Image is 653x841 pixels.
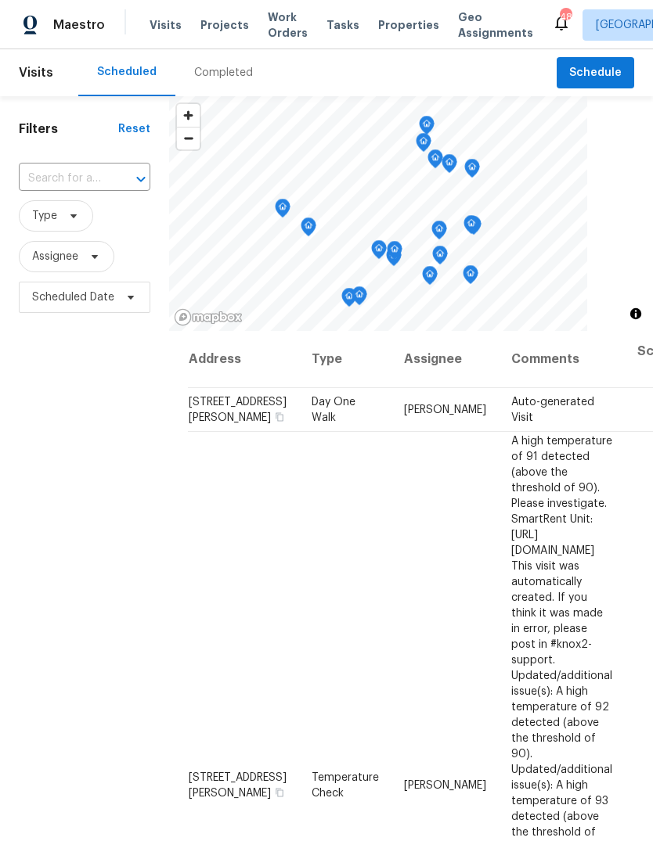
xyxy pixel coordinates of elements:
[275,199,290,223] div: Map marker
[188,331,299,388] th: Address
[301,217,316,242] div: Map marker
[177,127,200,149] button: Zoom out
[189,771,287,798] span: [STREET_ADDRESS][PERSON_NAME]
[32,249,78,264] span: Assignee
[626,304,645,323] button: Toggle attribution
[371,240,387,264] div: Map marker
[118,121,150,137] div: Reset
[569,63,622,83] span: Schedule
[463,265,478,289] div: Map marker
[511,397,594,423] span: Auto-generated Visit
[32,289,114,305] span: Scheduled Date
[416,133,431,157] div: Map marker
[272,410,287,424] button: Copy Address
[404,779,486,790] span: [PERSON_NAME]
[391,331,499,388] th: Assignee
[499,331,625,388] th: Comments
[177,128,200,149] span: Zoom out
[464,215,479,239] div: Map marker
[312,397,355,423] span: Day One Walk
[378,17,439,33] span: Properties
[177,104,200,127] button: Zoom in
[431,221,447,245] div: Map marker
[19,56,53,90] span: Visits
[272,785,287,799] button: Copy Address
[194,65,253,81] div: Completed
[419,116,435,140] div: Map marker
[174,308,243,326] a: Mapbox homepage
[464,159,480,183] div: Map marker
[130,168,152,190] button: Open
[352,286,367,311] div: Map marker
[299,331,391,388] th: Type
[428,149,443,174] div: Map marker
[189,397,287,423] span: [STREET_ADDRESS][PERSON_NAME]
[169,96,587,331] canvas: Map
[312,771,379,798] span: Temperature Check
[326,20,359,31] span: Tasks
[422,266,438,290] div: Map marker
[53,17,105,33] span: Maestro
[387,241,402,265] div: Map marker
[19,167,106,191] input: Search for an address...
[268,9,308,41] span: Work Orders
[32,208,57,224] span: Type
[442,154,457,178] div: Map marker
[200,17,249,33] span: Projects
[341,288,357,312] div: Map marker
[458,9,533,41] span: Geo Assignments
[19,121,118,137] h1: Filters
[97,64,157,80] div: Scheduled
[432,246,448,270] div: Map marker
[404,404,486,415] span: [PERSON_NAME]
[631,305,640,322] span: Toggle attribution
[560,9,571,25] div: 48
[557,57,634,89] button: Schedule
[150,17,182,33] span: Visits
